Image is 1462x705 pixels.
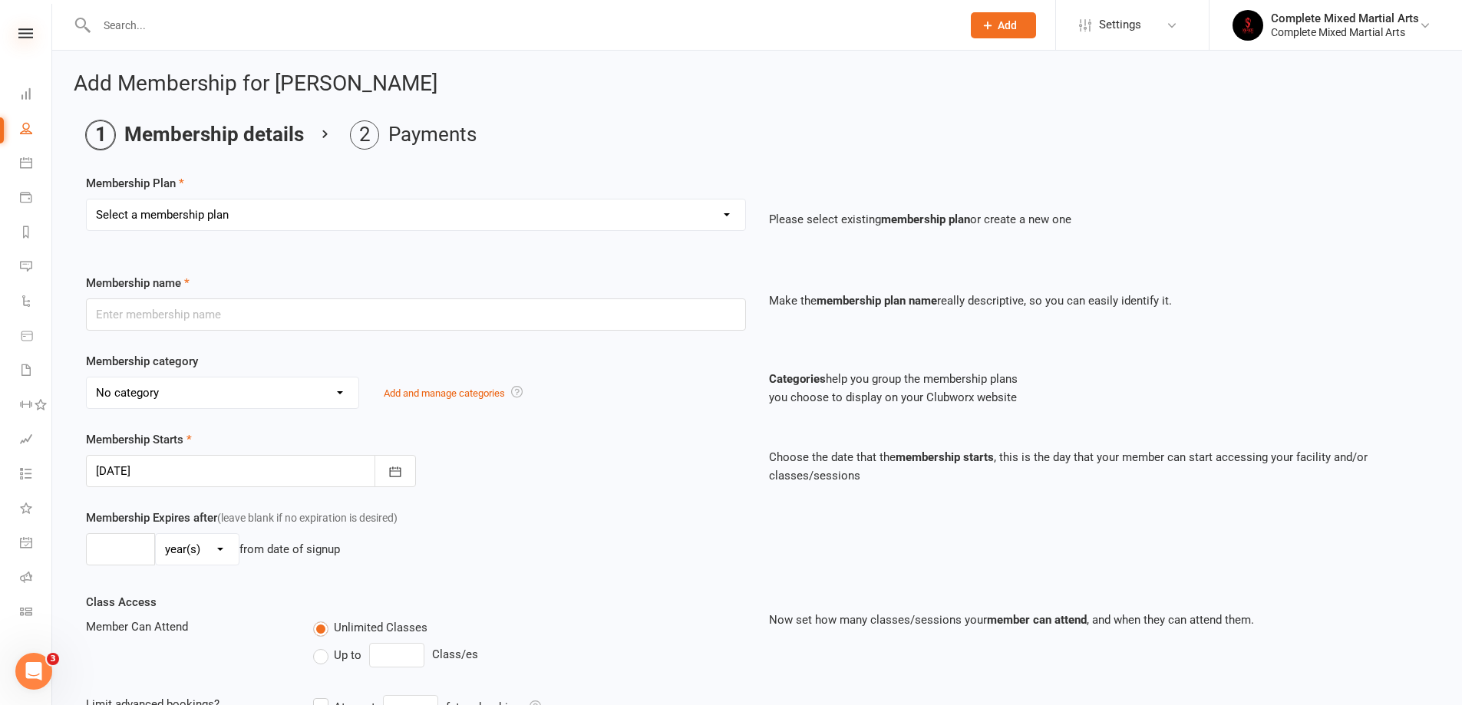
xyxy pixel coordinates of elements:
p: Please select existing or create a new one [769,210,1429,229]
a: Class kiosk mode [20,596,51,631]
p: Make the really descriptive, so you can easily identify it. [769,292,1429,310]
h2: Add Membership for [PERSON_NAME] [74,72,1441,96]
a: General attendance kiosk mode [20,527,51,562]
a: Calendar [20,147,51,182]
a: Product Sales [20,320,51,354]
a: Reports [20,216,51,251]
span: (leave blank if no expiration is desired) [217,512,398,524]
a: Roll call kiosk mode [20,562,51,596]
input: Enter membership name [86,298,746,331]
strong: membership plan name [817,294,937,308]
label: Membership Starts [86,430,192,449]
label: Membership Plan [86,174,184,193]
li: Payments [350,120,477,150]
strong: membership plan [881,212,970,226]
a: Assessments [20,423,51,458]
label: Class Access [86,593,157,611]
strong: membership starts [896,450,994,464]
img: thumb_image1717476369.png [1233,10,1263,41]
p: help you group the membership plans you choose to display on your Clubworx website [769,370,1429,407]
a: Dashboard [20,78,51,113]
strong: member can attend [987,613,1087,627]
input: Search... [92,15,952,36]
span: 3 [47,653,59,665]
a: What's New [20,493,51,527]
div: Class/es [313,643,745,667]
span: Up to [334,646,361,662]
li: Membership details [86,120,304,150]
strong: Categories [769,372,826,386]
div: Complete Mixed Martial Arts [1271,25,1419,39]
a: Add and manage categories [384,387,505,399]
span: Settings [1099,8,1141,42]
a: People [20,113,51,147]
label: Membership category [86,352,198,371]
span: Add [998,19,1017,31]
div: Member Can Attend [74,618,302,636]
iframe: Intercom live chat [15,653,52,690]
div: Complete Mixed Martial Arts [1271,12,1419,25]
p: Choose the date that the , this is the day that your member can start accessing your facility and... [769,448,1429,485]
a: Payments [20,182,51,216]
p: Now set how many classes/sessions your , and when they can attend them. [769,611,1429,629]
label: Membership Expires after [86,509,398,527]
label: Membership name [86,274,190,292]
div: from date of signup [239,540,340,558]
span: Unlimited Classes [334,618,427,634]
button: Add [971,12,1036,38]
